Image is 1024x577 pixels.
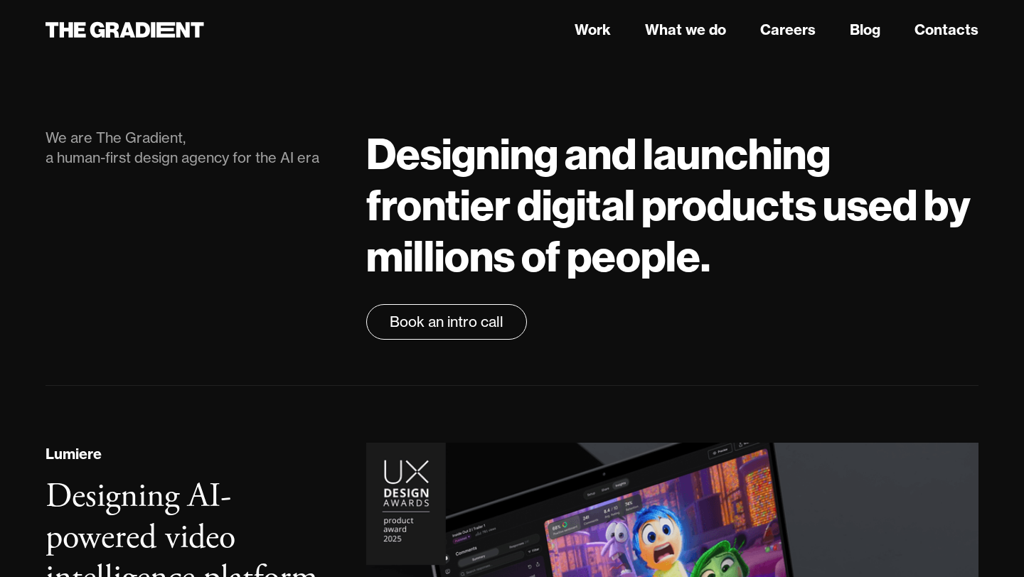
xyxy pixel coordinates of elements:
a: Book an intro call [366,304,527,340]
a: What we do [645,19,726,41]
a: Careers [760,19,816,41]
a: Contacts [914,19,978,41]
a: Work [575,19,611,41]
div: Lumiere [46,443,102,465]
h1: Designing and launching frontier digital products used by millions of people. [366,128,978,281]
div: We are The Gradient, a human-first design agency for the AI era [46,128,338,168]
a: Blog [850,19,880,41]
